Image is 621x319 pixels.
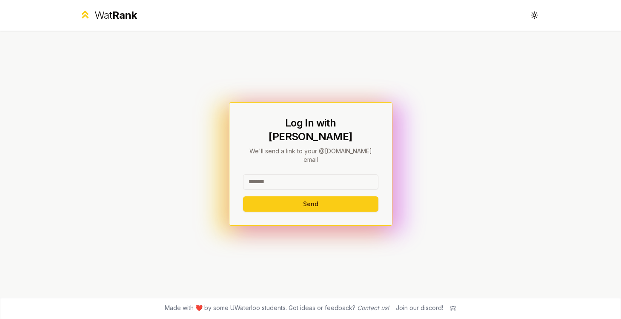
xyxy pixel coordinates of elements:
[112,9,137,21] span: Rank
[243,196,378,212] button: Send
[396,304,443,312] div: Join our discord!
[357,304,389,311] a: Contact us!
[165,304,389,312] span: Made with ❤️ by some UWaterloo students. Got ideas or feedback?
[243,147,378,164] p: We'll send a link to your @[DOMAIN_NAME] email
[94,9,137,22] div: Wat
[79,9,137,22] a: WatRank
[243,116,378,144] h1: Log In with [PERSON_NAME]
